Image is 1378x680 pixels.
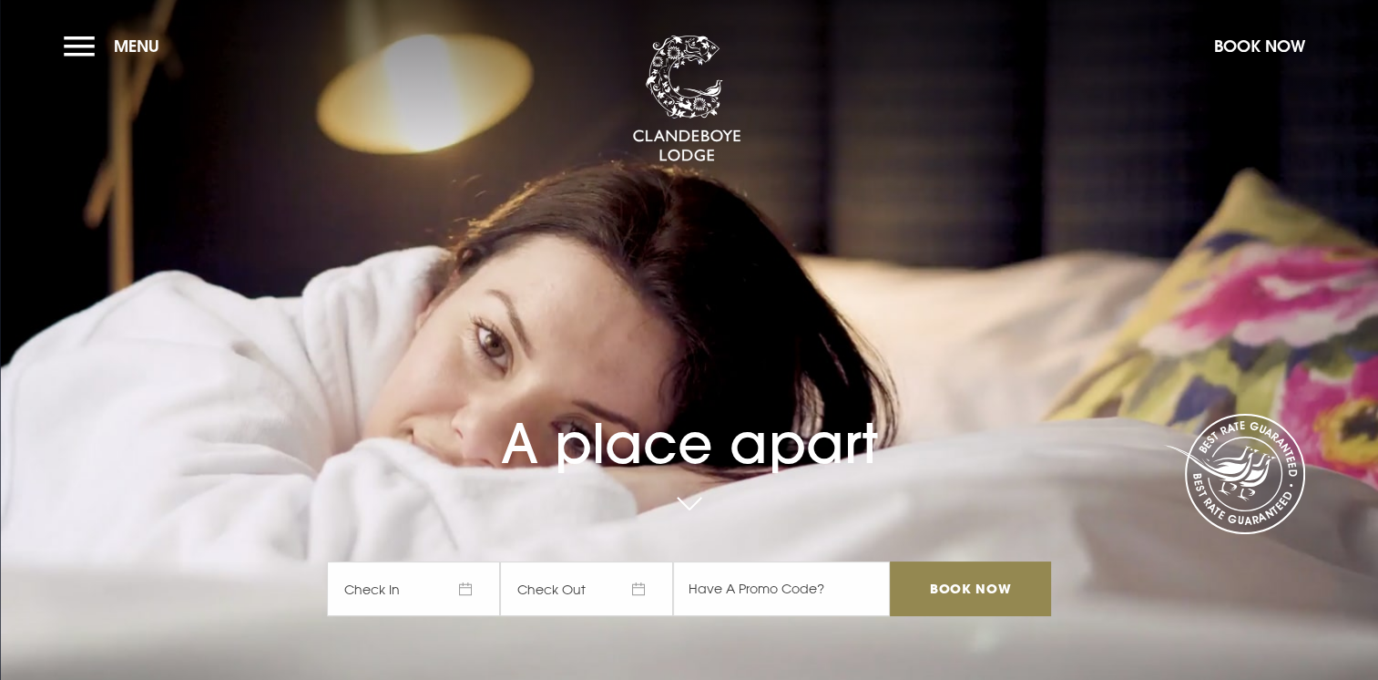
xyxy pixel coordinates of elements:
[500,562,673,616] span: Check Out
[327,562,500,616] span: Check In
[64,26,168,66] button: Menu
[632,36,741,163] img: Clandeboye Lodge
[1205,26,1314,66] button: Book Now
[890,562,1050,616] input: Book Now
[673,562,890,616] input: Have A Promo Code?
[114,36,159,57] span: Menu
[327,369,1050,476] h1: A place apart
